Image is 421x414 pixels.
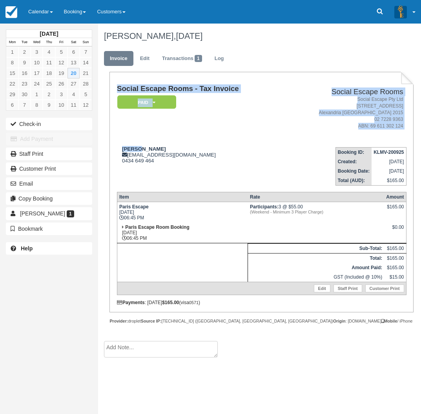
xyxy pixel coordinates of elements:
[334,285,362,292] a: Staff Print
[43,38,55,47] th: Thu
[18,57,31,68] a: 9
[134,51,155,66] a: Edit
[189,300,199,305] small: 0571
[156,51,208,66] a: Transactions1
[80,100,92,110] a: 12
[6,57,18,68] a: 8
[209,51,230,66] a: Log
[109,318,414,324] div: droplet [TECHNICAL_ID] ([GEOGRAPHIC_DATA], [GEOGRAPHIC_DATA], [GEOGRAPHIC_DATA]) : [DOMAIN_NAME] ...
[104,31,408,41] h1: [PERSON_NAME],
[55,68,67,78] a: 19
[335,166,372,176] th: Booking Date:
[248,253,384,263] th: Total:
[250,204,279,210] strong: Participants
[43,57,55,68] a: 11
[43,78,55,89] a: 25
[335,147,372,157] th: Booking ID:
[117,192,248,202] th: Item
[67,68,80,78] a: 20
[384,253,406,263] td: $165.00
[31,57,43,68] a: 10
[80,38,92,47] th: Sun
[384,272,406,282] td: $15.00
[31,68,43,78] a: 17
[6,38,18,47] th: Mon
[117,95,176,109] em: Paid
[141,319,162,323] strong: Source IP:
[18,89,31,100] a: 30
[6,192,92,205] button: Copy Booking
[31,38,43,47] th: Wed
[335,157,372,166] th: Created:
[80,89,92,100] a: 5
[248,192,384,202] th: Rate
[335,176,372,186] th: Total (AUD):
[43,89,55,100] a: 2
[381,319,397,323] strong: Mobile
[6,148,92,160] a: Staff Print
[384,243,406,253] td: $165.00
[365,285,404,292] a: Customer Print
[176,31,202,41] span: [DATE]
[20,210,65,217] span: [PERSON_NAME]
[18,100,31,110] a: 7
[6,162,92,175] a: Customer Print
[6,78,18,89] a: 22
[394,5,407,18] img: A3
[6,133,92,145] button: Add Payment
[372,166,406,176] td: [DATE]
[55,78,67,89] a: 26
[31,47,43,57] a: 3
[55,100,67,110] a: 10
[31,78,43,89] a: 24
[55,89,67,100] a: 3
[18,68,31,78] a: 16
[248,243,384,253] th: Sub-Total:
[119,204,149,210] strong: Paris Escape
[117,85,283,93] h1: Social Escape Rooms - Tax Invoice
[31,100,43,110] a: 8
[40,31,58,37] strong: [DATE]
[6,89,18,100] a: 29
[6,100,18,110] a: 6
[43,100,55,110] a: 9
[248,272,384,282] td: GST (Included @ 10%)
[117,300,145,305] strong: Payments
[117,146,283,164] div: [EMAIL_ADDRESS][DOMAIN_NAME] 0434 649 464
[67,100,80,110] a: 11
[250,210,382,214] em: (Weekend - Minimum 3 Player Charge)
[314,285,330,292] a: Edit
[31,89,43,100] a: 1
[117,202,248,223] td: [DATE] 06:45 PM
[386,204,404,216] div: $165.00
[384,263,406,272] td: $165.00
[18,78,31,89] a: 23
[55,57,67,68] a: 12
[6,177,92,190] button: Email
[117,95,173,109] a: Paid
[117,223,248,243] td: [DATE] 06:45 PM
[372,157,406,166] td: [DATE]
[6,207,92,220] a: [PERSON_NAME] 1
[67,78,80,89] a: 27
[43,68,55,78] a: 18
[80,68,92,78] a: 21
[6,68,18,78] a: 15
[386,224,404,236] div: $0.00
[21,245,33,252] b: Help
[67,89,80,100] a: 4
[80,47,92,57] a: 7
[5,6,17,18] img: checkfront-main-nav-mini-logo.png
[67,57,80,68] a: 13
[286,88,403,96] h2: Social Escape Rooms
[67,210,74,217] span: 1
[80,78,92,89] a: 28
[248,202,384,223] td: 3 @ $55.00
[6,118,92,130] button: Check-in
[122,146,166,152] strong: [PERSON_NAME]
[55,47,67,57] a: 5
[6,223,92,235] button: Bookmark
[43,47,55,57] a: 4
[162,300,179,305] strong: $165.00
[195,55,202,62] span: 1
